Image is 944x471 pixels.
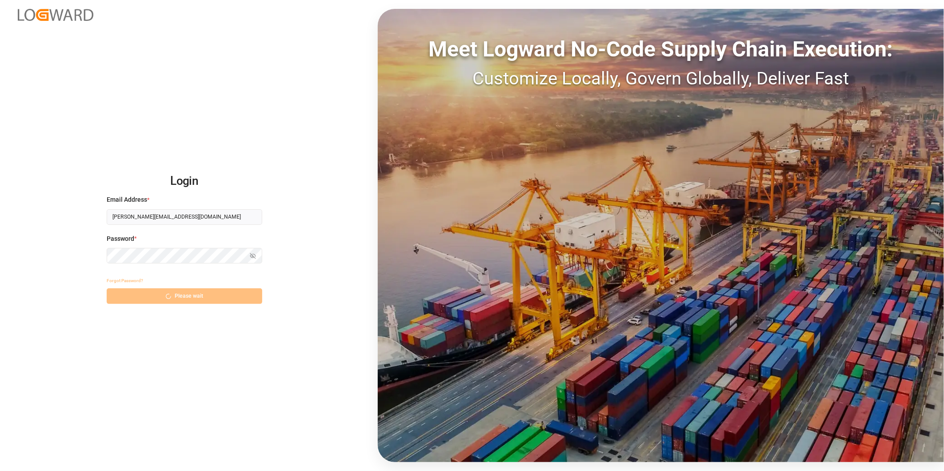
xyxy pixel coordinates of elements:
div: Customize Locally, Govern Globally, Deliver Fast [378,65,944,92]
input: Enter your email [107,209,262,225]
span: Email Address [107,195,147,204]
div: Meet Logward No-Code Supply Chain Execution: [378,33,944,65]
h2: Login [107,167,262,196]
span: Password [107,234,134,243]
img: Logward_new_orange.png [18,9,93,21]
